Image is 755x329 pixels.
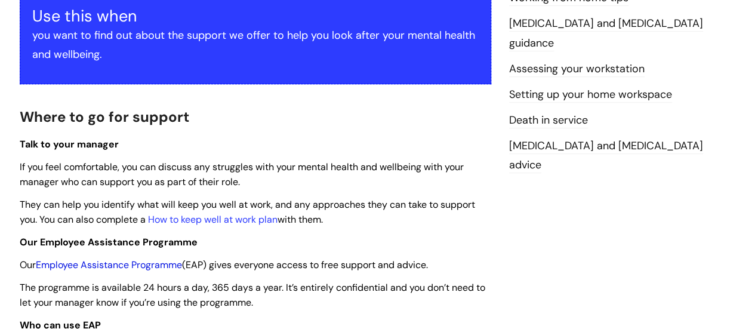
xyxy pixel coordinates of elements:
a: Assessing your workstation [509,62,645,77]
span: Where to go for support [20,107,189,126]
a: Employee Assistance Programme [36,259,182,271]
span: Our Employee Assistance Programme [20,236,198,248]
p: you want to find out about the support we offer to help you look after your mental health and wel... [32,26,479,64]
a: How to keep well at work plan [148,213,278,226]
span: If you feel comfortable, you can discuss any struggles with your mental health and wellbeing with... [20,161,464,188]
a: Death in service [509,113,588,128]
a: [MEDICAL_DATA] and [MEDICAL_DATA] advice [509,139,703,173]
h3: Use this when [32,7,479,26]
span: with them. [278,213,323,226]
span: The programme is available 24 hours a day, 365 days a year. It’s entirely confidential and you do... [20,281,485,309]
a: Setting up your home workspace [509,87,672,103]
span: Talk to your manager [20,138,119,150]
a: [MEDICAL_DATA] and [MEDICAL_DATA] guidance [509,16,703,51]
span: Our (EAP) gives everyone access to free support and advice. [20,259,428,271]
span: They can help you identify what will keep you well at work, and any approaches they can take to s... [20,198,475,226]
